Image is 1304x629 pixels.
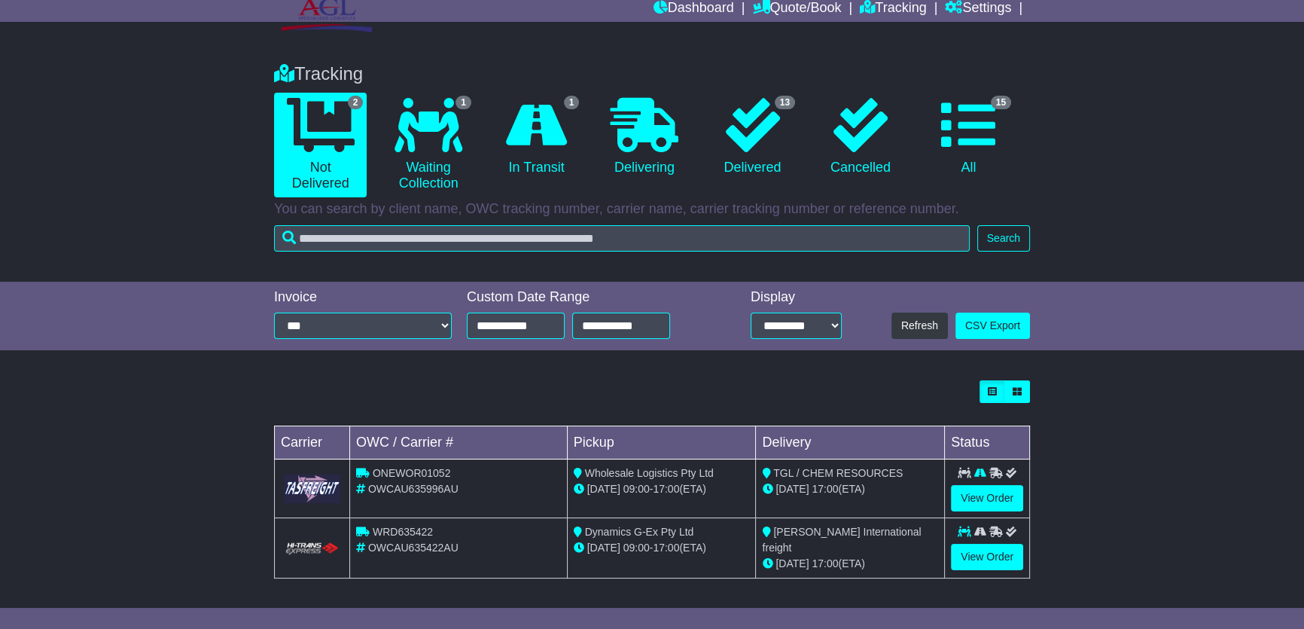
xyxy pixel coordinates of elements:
span: [DATE] [587,483,620,495]
span: 17:00 [653,542,679,554]
a: 15 All [922,93,1015,182]
button: Refresh [891,313,948,339]
span: TGL / CHEM RESOURCES [773,467,903,479]
span: 1 [455,96,471,109]
span: [DATE] [775,483,809,495]
span: 2 [348,96,364,109]
a: Cancelled [814,93,906,182]
div: (ETA) [762,481,938,497]
div: Invoice [274,289,452,306]
span: ONEWOR01052 [373,467,450,479]
a: 1 Waiting Collection [382,93,474,197]
span: 13 [775,96,795,109]
span: 17:00 [812,557,838,569]
td: Delivery [756,426,945,460]
span: [DATE] [775,557,809,569]
span: 15 [991,96,1011,109]
td: Pickup [567,426,756,460]
span: 17:00 [653,483,679,495]
a: 1 In Transit [490,93,583,182]
td: OWC / Carrier # [350,426,568,460]
a: 2 Not Delivered [274,93,367,197]
div: Custom Date Range [467,289,708,306]
div: (ETA) [762,556,938,572]
td: Status [945,426,1030,460]
a: 13 Delivered [706,93,799,182]
span: [PERSON_NAME] International freight [762,526,921,554]
a: Delivering [598,93,690,182]
span: 17:00 [812,483,838,495]
img: GetCarrierServiceLogo [284,474,340,503]
span: [DATE] [587,542,620,554]
button: Search [977,225,1030,252]
a: View Order [951,544,1023,570]
div: - (ETA) [574,540,750,556]
span: OWCAU635996AU [368,483,459,495]
span: 09:00 [623,483,650,495]
span: Wholesale Logistics Pty Ltd [585,467,714,479]
div: Tracking [267,63,1037,85]
a: View Order [951,485,1023,511]
img: HiTrans.png [284,542,340,556]
p: You can search by client name, OWC tracking number, carrier name, carrier tracking number or refe... [274,201,1030,218]
span: Dynamics G-Ex Pty Ltd [585,526,694,538]
td: Carrier [275,426,350,460]
a: CSV Export [955,313,1030,339]
span: 1 [564,96,580,109]
span: 09:00 [623,542,650,554]
span: OWCAU635422AU [368,542,459,554]
span: WRD635422 [373,526,433,538]
div: Display [751,289,842,306]
div: - (ETA) [574,481,750,497]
